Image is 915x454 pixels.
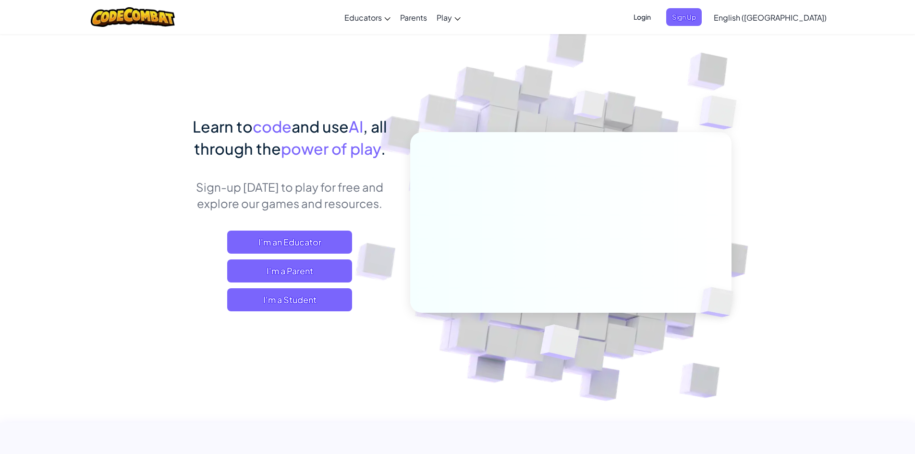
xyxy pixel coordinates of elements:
[437,12,452,23] span: Play
[281,139,381,158] span: power of play
[227,288,352,311] button: I'm a Student
[184,179,396,211] p: Sign-up [DATE] to play for free and explore our games and resources.
[227,259,352,282] a: I'm a Parent
[666,8,702,26] button: Sign Up
[349,117,363,136] span: AI
[193,117,253,136] span: Learn to
[555,72,624,143] img: Overlap cubes
[709,4,831,30] a: English ([GEOGRAPHIC_DATA])
[344,12,382,23] span: Educators
[432,4,465,30] a: Play
[227,231,352,254] a: I'm an Educator
[680,72,763,153] img: Overlap cubes
[292,117,349,136] span: and use
[684,267,756,337] img: Overlap cubes
[516,304,602,384] img: Overlap cubes
[628,8,657,26] button: Login
[253,117,292,136] span: code
[340,4,395,30] a: Educators
[395,4,432,30] a: Parents
[714,12,827,23] span: English ([GEOGRAPHIC_DATA])
[381,139,386,158] span: .
[91,7,175,27] img: CodeCombat logo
